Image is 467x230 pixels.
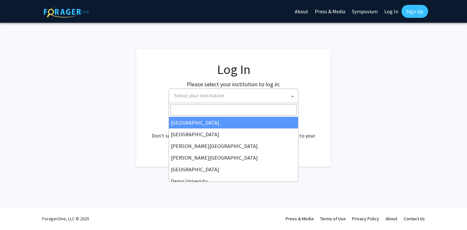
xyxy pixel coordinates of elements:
a: Contact Us [404,216,425,222]
span: Select your institution [169,89,298,103]
li: [PERSON_NAME][GEOGRAPHIC_DATA] [169,152,298,163]
a: Terms of Use [320,216,346,222]
a: About [386,216,397,222]
li: [GEOGRAPHIC_DATA] [169,163,298,175]
div: ForagerOne, LLC © 2025 [42,207,89,230]
a: Press & Media [286,216,314,222]
a: Sign Up [401,5,428,18]
a: Privacy Policy [352,216,379,222]
li: Demo University [169,175,298,187]
img: ForagerOne Logo [44,6,89,18]
h1: Log In [149,62,318,77]
label: Please select your institution to log in: [187,80,280,89]
input: Search [170,104,297,115]
div: No account? . Don't see your institution? about bringing ForagerOne to your institution. [149,116,318,147]
span: Select your institution [174,92,224,99]
span: Select your institution [172,89,298,102]
li: [GEOGRAPHIC_DATA] [169,128,298,140]
li: [PERSON_NAME][GEOGRAPHIC_DATA] [169,140,298,152]
li: [GEOGRAPHIC_DATA] [169,117,298,128]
